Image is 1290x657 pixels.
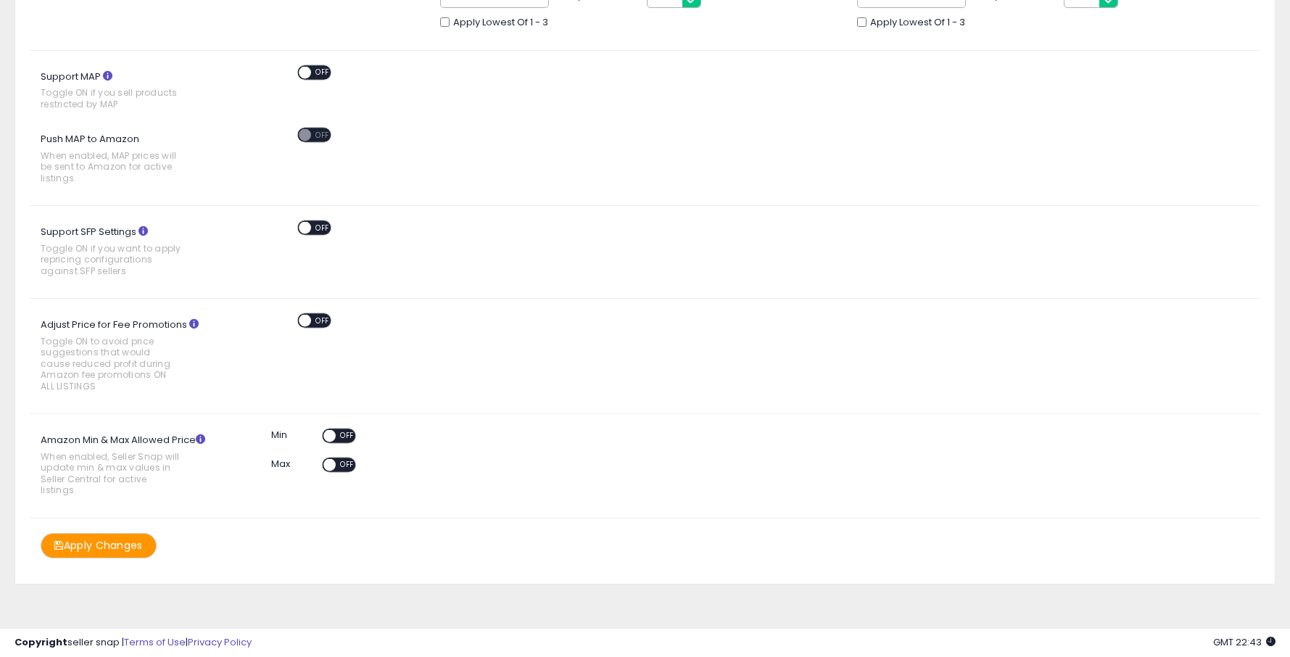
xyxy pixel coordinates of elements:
span: OFF [311,222,334,234]
span: When enabled, Seller Snap will update min & max values in Seller Central for active listings. [41,451,181,496]
a: Terms of Use [124,635,186,649]
span: OFF [311,66,334,78]
label: Amazon Min & Max Allowed Price [30,429,217,503]
label: Support MAP [30,65,217,117]
label: Push MAP to Amazon [30,128,217,191]
span: OFF [311,129,334,141]
button: Apply Changes [41,533,157,558]
span: OFF [311,315,334,327]
label: Min [271,429,287,442]
a: Privacy Policy [188,635,252,649]
strong: Copyright [15,635,67,649]
span: Apply Lowest Of 1 - 3 [870,16,965,30]
span: OFF [336,430,359,442]
span: 2025-08-14 22:43 GMT [1213,635,1275,649]
label: Support SFP Settings [30,220,217,284]
label: Adjust Price for Fee Promotions [30,313,217,399]
label: Max [271,458,289,471]
div: seller snap | | [15,636,252,650]
span: Toggle ON if you sell products restricted by MAP [41,87,181,109]
span: Apply Lowest Of 1 - 3 [453,16,548,30]
span: Toggle ON if you want to apply repricing configurations against SFP sellers [41,243,181,276]
span: When enabled, MAP prices will be sent to Amazon for active listings. [41,150,181,183]
span: OFF [336,459,359,471]
span: Toggle ON to avoid price suggestions that would cause reduced profit during Amazon fee promotions... [41,336,181,392]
